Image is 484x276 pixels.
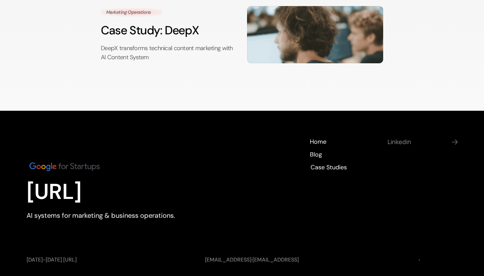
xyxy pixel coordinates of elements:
[384,256,415,264] a: Terms of Use
[27,179,211,205] p: [URL]
[252,256,299,263] a: [EMAIL_ADDRESS]
[388,138,457,146] nav: Social media links
[423,256,457,264] a: Privacy Policy
[310,138,326,146] p: Home
[311,163,347,172] p: Case Studies
[310,138,327,145] a: Home
[310,163,348,171] a: Case Studies
[101,6,383,63] a: Marketing OperationsCase Study: DeepXDeepX transforms technical content marketing with AI Content...
[205,256,370,264] p: ·
[106,9,157,16] p: Marketing Operations
[388,138,449,146] h4: Linkedin
[205,256,251,263] a: [EMAIL_ADDRESS]
[310,150,322,158] a: Blog
[388,138,457,146] a: Linkedin
[27,211,211,220] p: AI systems for marketing & business operations.
[101,23,237,39] h3: Case Study: DeepX
[310,150,322,159] p: Blog
[101,44,237,62] p: DeepX transforms technical content marketing with AI Content System
[27,256,192,264] p: [DATE]-[DATE] [URL]
[310,138,379,171] nav: Footer navigation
